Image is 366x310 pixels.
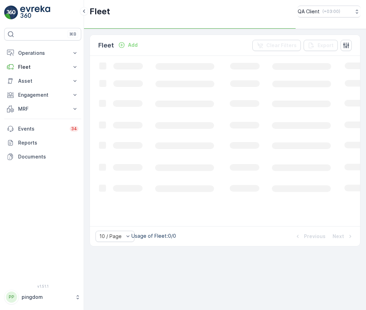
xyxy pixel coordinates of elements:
[298,6,360,17] button: QA Client(+03:00)
[298,8,320,15] p: QA Client
[4,46,81,60] button: Operations
[266,42,297,49] p: Clear Filters
[71,126,77,132] p: 34
[18,139,78,146] p: Reports
[293,232,326,241] button: Previous
[304,233,326,240] p: Previous
[318,42,334,49] p: Export
[4,284,81,288] span: v 1.51.1
[18,64,67,71] p: Fleet
[304,40,338,51] button: Export
[18,91,67,98] p: Engagement
[18,50,67,57] p: Operations
[90,6,110,17] p: Fleet
[252,40,301,51] button: Clear Filters
[4,150,81,164] a: Documents
[4,136,81,150] a: Reports
[128,42,138,49] p: Add
[332,232,354,241] button: Next
[98,40,114,50] p: Fleet
[131,232,176,239] p: Usage of Fleet : 0/0
[4,102,81,116] button: MRF
[4,6,18,20] img: logo
[4,74,81,88] button: Asset
[333,233,344,240] p: Next
[18,105,67,112] p: MRF
[18,125,66,132] p: Events
[4,88,81,102] button: Engagement
[115,41,140,49] button: Add
[69,31,76,37] p: ⌘B
[22,294,71,301] p: pingdom
[4,122,81,136] a: Events34
[4,290,81,304] button: PPpingdom
[322,9,340,14] p: ( +03:00 )
[20,6,50,20] img: logo_light-DOdMpM7g.png
[4,60,81,74] button: Fleet
[6,291,17,303] div: PP
[18,153,78,160] p: Documents
[18,77,67,84] p: Asset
